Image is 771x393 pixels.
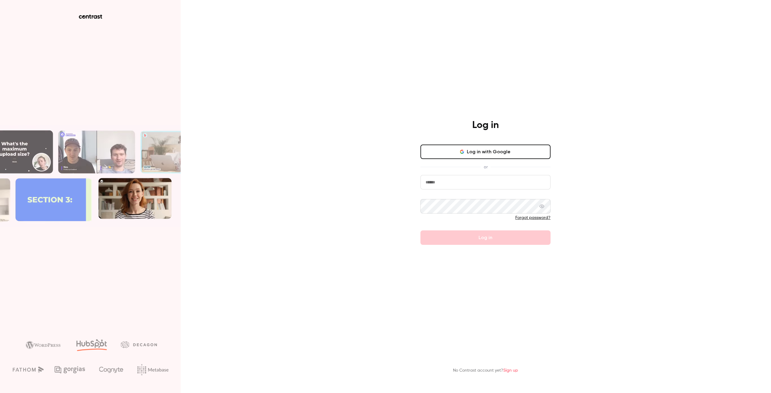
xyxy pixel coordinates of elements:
img: decagon [121,341,157,348]
p: No Contrast account yet? [453,367,518,374]
button: Log in with Google [420,145,551,159]
a: Sign up [503,368,518,373]
a: Forgot password? [515,216,551,220]
h4: Log in [472,119,499,131]
span: or [481,164,491,170]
